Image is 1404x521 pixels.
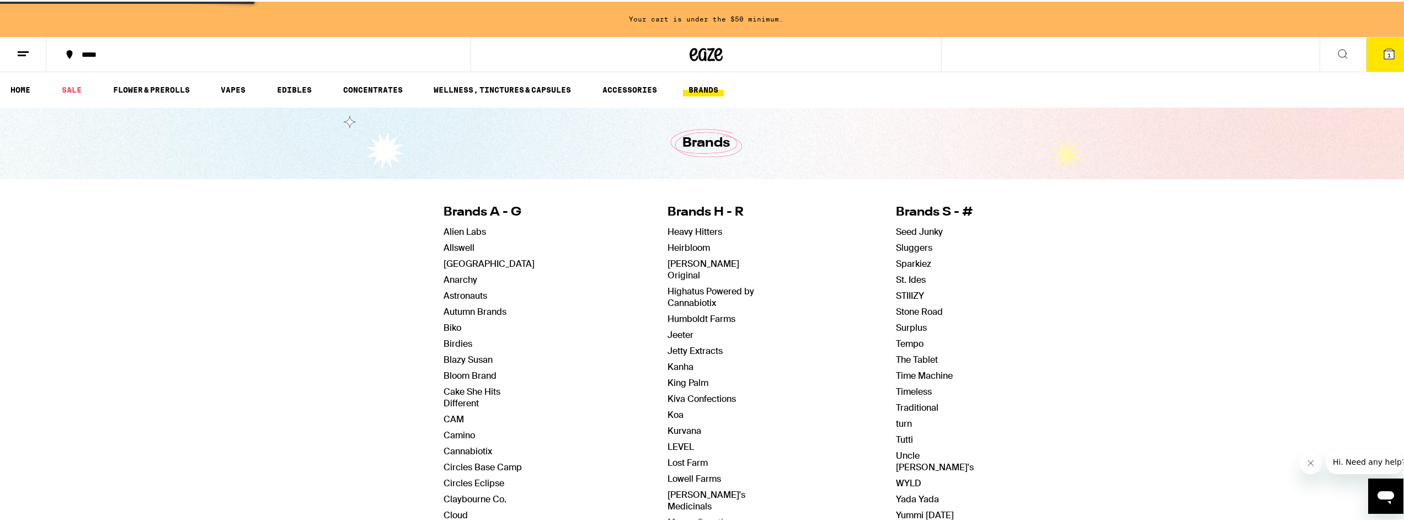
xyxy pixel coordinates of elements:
[896,272,926,284] a: St. Ides
[444,256,535,268] a: [GEOGRAPHIC_DATA]
[896,240,932,252] a: Sluggers
[597,82,663,95] a: ACCESSORIES
[668,359,693,371] a: Kanha
[896,288,924,300] a: STIIIZY
[668,327,693,339] a: Jeeter
[896,304,943,316] a: Stone Road
[668,423,701,435] a: Kurvana
[668,439,694,451] a: LEVEL
[668,487,745,511] a: [PERSON_NAME]'s Medicinals
[896,336,923,348] a: Tempo
[896,320,927,332] a: Surplus
[896,432,913,444] a: Tutti
[668,407,684,419] a: Koa
[896,476,921,487] a: WYLD
[668,375,708,387] a: King Palm
[896,224,943,236] a: Seed Junky
[896,202,974,219] h4: Brands S - #
[444,492,506,503] a: Claybourne Co.
[896,416,912,428] a: turn
[668,471,721,483] a: Lowell Farms
[444,476,504,487] a: Circles Eclipse
[444,272,477,284] a: Anarchy
[668,343,723,355] a: Jetty Extracts
[444,508,468,519] a: Cloud
[338,82,408,95] a: CONCENTRATES
[444,368,497,380] a: Bloom Brand
[896,492,939,503] a: Yada Yada
[683,82,724,95] a: BRANDS
[444,336,472,348] a: Birdies
[1300,450,1322,472] iframe: Close message
[108,82,195,95] a: FLOWER & PREROLLS
[896,256,931,268] a: Sparkiez
[896,352,938,364] a: The Tablet
[896,508,954,519] a: Yummi [DATE]
[668,391,736,403] a: Kiva Confections
[215,82,251,95] a: VAPES
[1387,50,1391,57] span: 1
[444,240,474,252] a: Allswell
[1368,477,1403,512] iframe: Button to launch messaging window
[444,304,506,316] a: Autumn Brands
[682,132,730,151] h1: Brands
[668,311,735,323] a: Humboldt Farms
[444,288,487,300] a: Astronauts
[896,400,938,412] a: Traditional
[5,82,36,95] a: HOME
[428,82,576,95] a: WELLNESS, TINCTURES & CAPSULES
[896,384,932,396] a: Timeless
[668,455,708,467] a: Lost Farm
[668,256,739,280] a: [PERSON_NAME] Original
[444,320,461,332] a: Biko
[444,444,492,455] a: Cannabiotix
[896,368,953,380] a: Time Machine
[444,428,475,439] a: Camino
[668,224,722,236] a: Heavy Hitters
[444,202,535,219] h4: Brands A - G
[668,284,754,307] a: Highatus Powered by Cannabiotix
[444,352,493,364] a: Blazy Susan
[444,224,486,236] a: Alien Labs
[444,384,500,407] a: Cake She Hits Different
[444,412,464,423] a: CAM
[444,460,522,471] a: Circles Base Camp
[668,202,763,219] h4: Brands H - R
[896,448,974,471] a: Uncle [PERSON_NAME]'s
[7,8,79,17] span: Hi. Need any help?
[668,240,710,252] a: Heirbloom
[56,82,87,95] a: SALE
[271,82,317,95] a: EDIBLES
[1326,448,1403,472] iframe: Message from company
